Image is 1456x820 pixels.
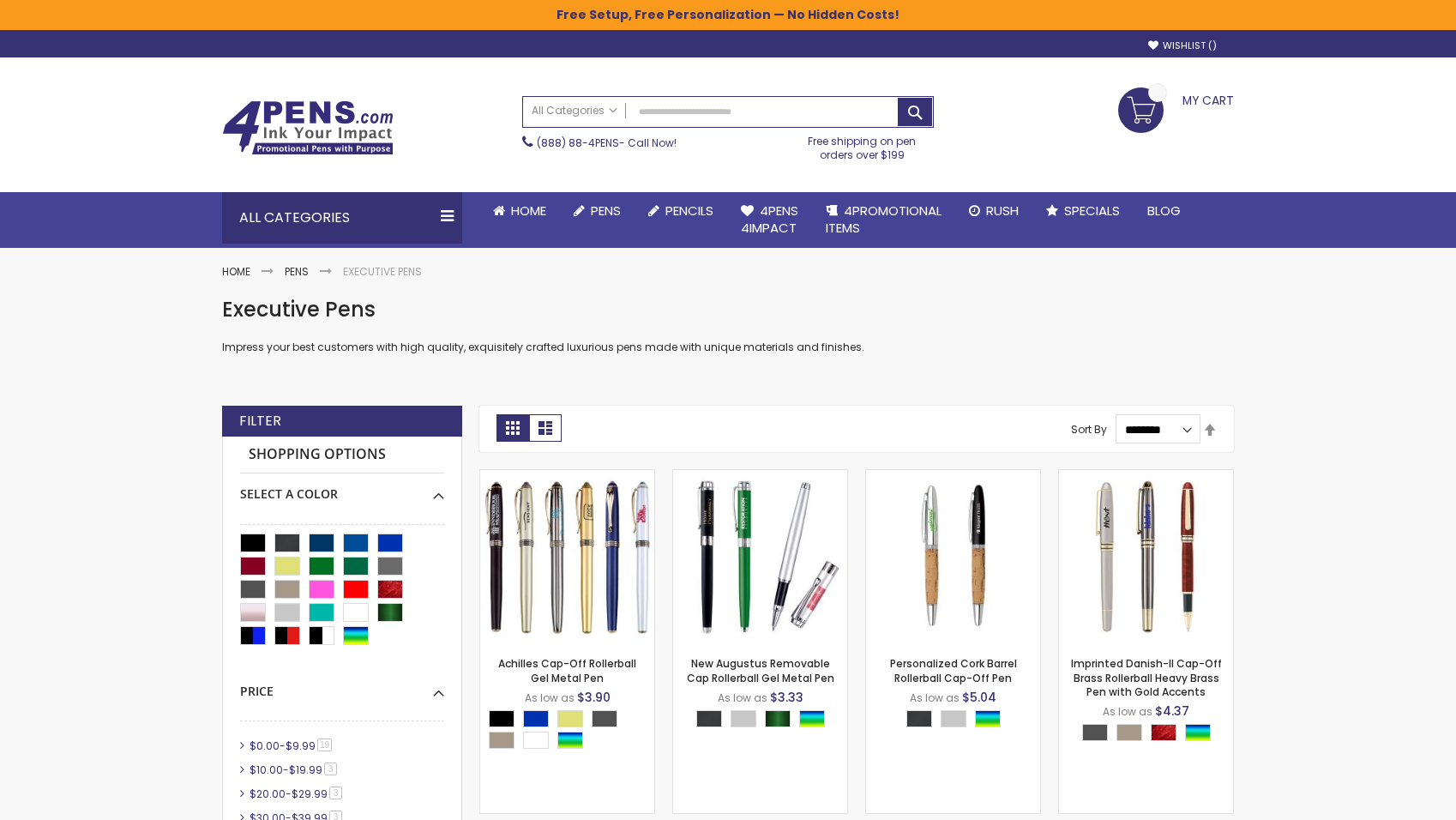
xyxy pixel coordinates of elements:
[222,296,1234,323] h1: Executive Pens
[765,710,791,727] div: Metallic Green
[1071,422,1107,437] label: Sort By
[1134,192,1194,230] a: Blog
[289,763,322,777] span: $19.99
[910,690,960,705] span: As low as
[245,763,343,777] a: $10.00-$19.993
[975,710,1001,727] div: Assorted
[560,192,635,230] a: Pens
[731,710,756,727] div: Silver
[532,104,617,118] span: All Categories
[1148,39,1217,52] a: Wishlist
[592,710,617,727] div: Gunmetal
[727,192,812,248] a: 4Pens4impact
[635,192,727,230] a: Pencils
[245,787,348,801] a: $20.00-$29.993
[317,739,332,751] span: 19
[770,689,803,706] span: $3.33
[222,100,394,155] img: 4Pens Custom Pens and Promotional Products
[955,192,1032,230] a: Rush
[285,264,309,279] a: Pens
[696,710,722,727] div: Matte Black
[1064,202,1120,220] span: Specials
[718,690,767,705] span: As low as
[537,136,619,150] a: (888) 88-4PENS
[343,264,422,279] strong: Executive Pens
[498,656,636,684] a: Achilles Cap-Off Rollerball Gel Metal Pen
[687,656,834,684] a: New Augustus Removable Cap Rollerball Gel Metal Pen
[240,473,444,503] div: Select A Color
[239,412,281,431] strong: Filter
[240,437,444,473] strong: Shopping Options
[665,202,713,220] span: Pencils
[329,787,342,799] span: 3
[557,710,583,727] div: Gold
[480,470,654,644] img: Achilles Cap-Off Rollerball Gel Metal Pen
[741,202,798,237] span: 4Pens 4impact
[799,710,825,727] div: Assorted
[496,414,529,442] strong: Grid
[673,470,847,644] img: New Augustus Removable Cap Rollerball Gel Metal Pen
[906,710,932,727] div: Matte Black
[577,689,611,706] span: $3.90
[1147,202,1181,220] span: Blog
[962,689,996,706] span: $5.04
[986,202,1019,220] span: Rush
[324,763,337,775] span: 3
[222,192,462,244] div: All Categories
[222,264,250,279] a: Home
[525,690,575,705] span: As low as
[866,470,1040,644] img: Personalized Cork Barrel Rollerball Cap-Off Pen
[489,710,654,753] div: Select A Color
[1059,469,1233,484] a: Imprinted Danish-II Cap-Off Brass Rollerball Heavy Brass Pen with Gold Accents
[245,739,338,753] a: $0.00-$9.9919
[292,787,328,801] span: $29.99
[523,732,549,749] div: White
[489,732,514,749] div: Nickel
[890,656,1017,684] a: Personalized Cork Barrel Rollerball Cap-Off Pen
[826,202,942,237] span: 4PROMOTIONAL ITEMS
[250,739,280,753] span: $0.00
[523,97,626,125] a: All Categories
[812,192,955,248] a: 4PROMOTIONALITEMS
[1071,656,1222,698] a: Imprinted Danish-II Cap-Off Brass Rollerball Heavy Brass Pen with Gold Accents
[240,671,444,700] div: Price
[941,710,966,727] div: Silver
[250,787,286,801] span: $20.00
[286,739,316,753] span: $9.99
[489,710,514,727] div: Black
[557,732,583,749] div: Assorted
[696,710,833,732] div: Select A Color
[479,192,560,230] a: Home
[523,710,549,727] div: Blue
[866,469,1040,484] a: Personalized Cork Barrel Rollerball Cap-Off Pen
[1032,192,1134,230] a: Specials
[791,128,935,162] div: Free shipping on pen orders over $199
[222,341,1234,354] p: Impress your best customers with high quality, exquisitely crafted luxurious pens made with uniqu...
[250,763,283,777] span: $10.00
[906,710,1009,732] div: Select A Color
[511,202,546,220] span: Home
[537,136,677,150] span: - Call Now!
[480,469,654,484] a: Achilles Cap-Off Rollerball Gel Metal Pen
[673,469,847,484] a: New Augustus Removable Cap Rollerball Gel Metal Pen
[1059,470,1233,644] img: Imprinted Danish-II Cap-Off Brass Rollerball Heavy Brass Pen with Gold Accents
[591,202,621,220] span: Pens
